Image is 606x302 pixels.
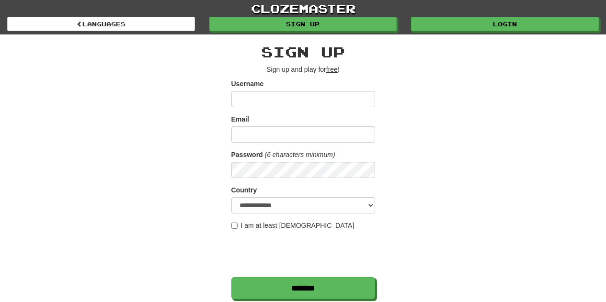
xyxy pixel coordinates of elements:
label: Email [231,114,249,124]
input: I am at least [DEMOGRAPHIC_DATA] [231,223,238,229]
em: (6 characters minimum) [265,151,335,158]
p: Sign up and play for ! [231,65,375,74]
label: Password [231,150,263,159]
h2: Sign up [231,44,375,60]
iframe: reCAPTCHA [231,235,377,272]
label: Country [231,185,257,195]
label: I am at least [DEMOGRAPHIC_DATA] [231,221,354,230]
u: free [326,66,338,73]
a: Sign up [209,17,397,31]
a: Login [411,17,599,31]
label: Username [231,79,264,89]
a: Languages [7,17,195,31]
